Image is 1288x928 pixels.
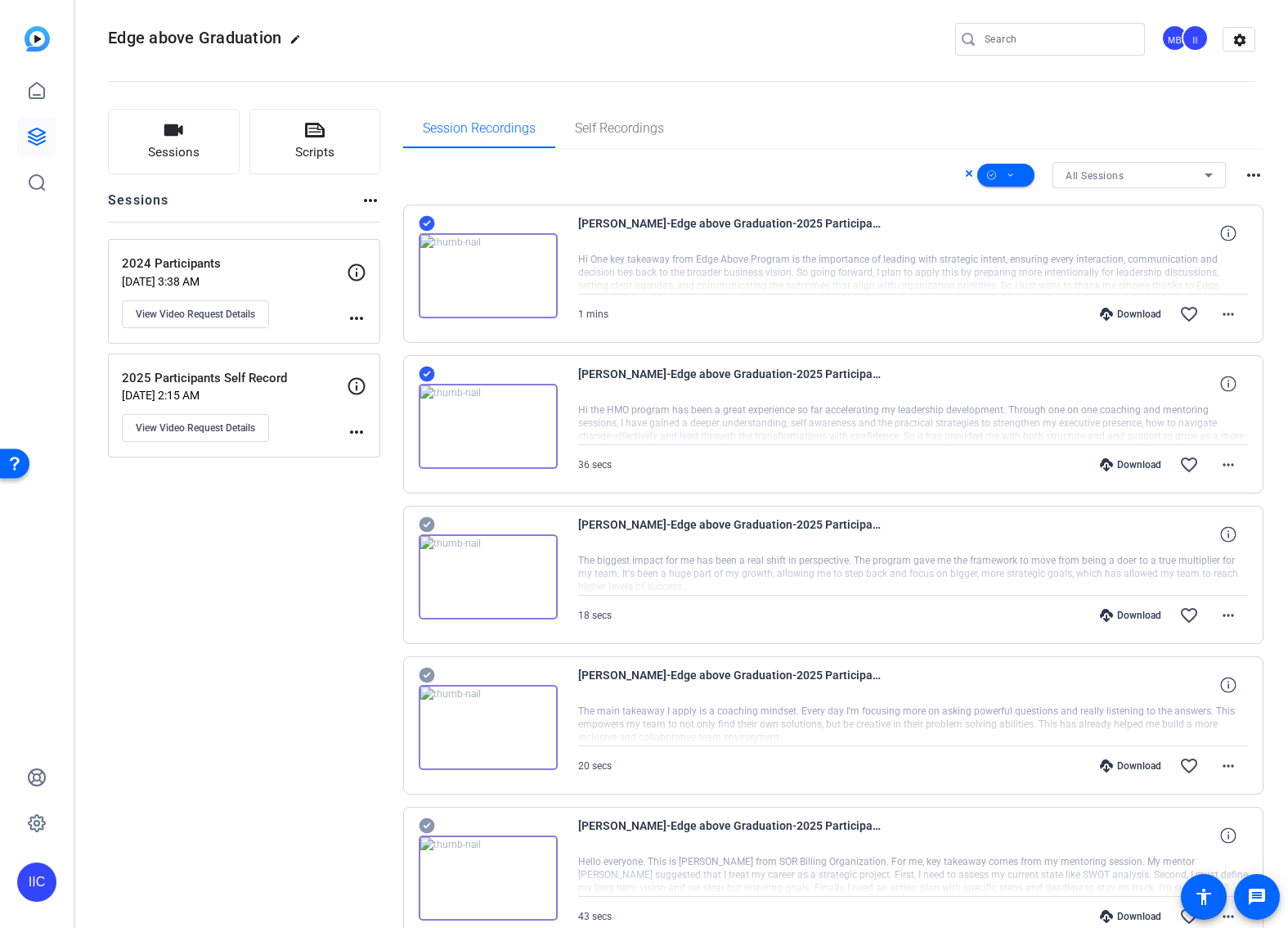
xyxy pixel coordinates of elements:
[419,685,558,770] img: thumb-nail
[148,143,200,162] span: Sessions
[122,369,347,388] p: 2025 Participants Self Record
[1218,907,1238,926] mat-icon: more_horiz
[347,309,366,328] mat-icon: more_horiz
[1218,756,1238,776] mat-icon: more_horiz
[423,122,536,135] span: Session Recordings
[1179,455,1199,475] mat-icon: favorite_border
[289,34,309,53] mat-icon: edit
[1092,458,1169,471] div: Download
[108,191,169,222] h2: Sessions
[122,389,347,402] p: [DATE] 2:15 AM
[578,515,881,554] span: [PERSON_NAME]-Edge above Graduation-2025 Participants Self Record-1760390294500-webcam
[578,364,881,403] span: [PERSON_NAME]-Edge above Graduation-2025 Participants Self Record-1760471714625-webcam
[1179,907,1199,926] mat-icon: favorite_border
[122,275,347,288] p: [DATE] 3:38 AM
[295,143,334,162] span: Scripts
[419,836,558,921] img: thumb-nail
[578,214,881,253] span: [PERSON_NAME]-Edge above Graduation-2025 Participants Self Record-1760472191908-webcam
[1182,25,1209,52] div: II
[1247,887,1267,907] mat-icon: message
[578,459,612,471] span: 36 secs
[17,863,56,902] div: IIC
[1218,606,1238,625] mat-icon: more_horiz
[578,309,608,320] span: 1 mins
[578,760,612,772] span: 20 secs
[122,300,269,328] button: View Video Request Details
[122,255,347,273] p: 2024 Participants
[578,816,881,855] span: [PERSON_NAME]-Edge above Graduation-2025 Participants Self Record-1760156143683-webcam
[1179,304,1199,324] mat-icon: favorite_border
[1218,304,1238,324] mat-icon: more_horiz
[1092,910,1169,923] div: Download
[578,610,612,621] span: 18 secs
[136,308,255,321] span: View Video Request Details
[347,422,366,442] mat-icon: more_horiz
[419,233,558,318] img: thumb-nail
[419,384,558,469] img: thumb-nail
[1066,170,1124,182] span: All Sessions
[1179,606,1199,625] mat-icon: favorite_border
[136,421,255,435] span: View Video Request Details
[1218,455,1238,475] mat-icon: more_horiz
[1194,887,1214,907] mat-icon: accessibility
[1161,25,1190,53] ngx-avatar: Michael Barbieri
[249,109,381,174] button: Scripts
[361,191,380,210] mat-icon: more_horiz
[1223,28,1256,52] mat-icon: settings
[1244,165,1263,185] mat-icon: more_horiz
[25,26,50,52] img: blue-gradient.svg
[1161,25,1188,52] div: MB
[1179,756,1199,776] mat-icon: favorite_border
[108,28,281,47] span: Edge above Graduation
[122,414,269,442] button: View Video Request Details
[985,29,1132,49] input: Search
[419,534,558,619] img: thumb-nail
[1182,25,1210,53] ngx-avatar: Insel Iskra Culla
[1092,308,1169,321] div: Download
[578,911,612,922] span: 43 secs
[108,109,240,174] button: Sessions
[1092,759,1169,773] div: Download
[575,122,664,135] span: Self Recordings
[578,665,881,705] span: [PERSON_NAME]-Edge above Graduation-2025 Participants Self Record-1760390058744-webcam
[1092,609,1169,622] div: Download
